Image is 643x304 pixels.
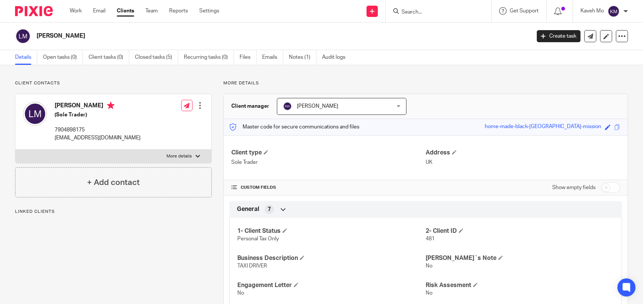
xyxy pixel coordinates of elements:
[135,50,178,65] a: Closed tasks (5)
[426,254,614,262] h4: [PERSON_NAME]`s Note
[231,159,426,166] p: Sole Trader
[237,227,426,235] h4: 1- Client Status
[322,50,351,65] a: Audit logs
[237,263,267,269] span: TAXI DRIVER
[401,9,469,16] input: Search
[580,7,604,15] p: Kaveh Mo
[537,30,580,42] a: Create task
[240,50,257,65] a: Files
[426,281,614,289] h4: Risk Assesment
[15,80,212,86] p: Client contacts
[89,50,129,65] a: Client tasks (0)
[268,206,271,213] span: 7
[237,236,279,241] span: Personal Tax Only
[55,134,141,142] p: [EMAIL_ADDRESS][DOMAIN_NAME]
[15,28,31,44] img: svg%3E
[145,7,158,15] a: Team
[15,6,53,16] img: Pixie
[93,7,105,15] a: Email
[552,184,596,191] label: Show empty fields
[426,290,432,296] span: No
[262,50,283,65] a: Emails
[37,32,428,40] h2: [PERSON_NAME]
[608,5,620,17] img: svg%3E
[169,7,188,15] a: Reports
[117,7,134,15] a: Clients
[229,123,359,131] p: Master code for secure communications and files
[283,102,292,111] img: svg%3E
[15,209,212,215] p: Linked clients
[289,50,316,65] a: Notes (1)
[426,159,620,166] p: UK
[15,50,37,65] a: Details
[231,149,426,157] h4: Client type
[426,149,620,157] h4: Address
[237,281,426,289] h4: Engagement Letter
[297,104,338,109] span: [PERSON_NAME]
[166,153,192,159] p: More details
[55,102,141,111] h4: [PERSON_NAME]
[199,7,219,15] a: Settings
[23,102,47,126] img: svg%3E
[70,7,82,15] a: Work
[485,123,601,131] div: home-made-black-[GEOGRAPHIC_DATA]-mission
[237,254,426,262] h4: Business Description
[223,80,628,86] p: More details
[510,8,539,14] span: Get Support
[231,185,426,191] h4: CUSTOM FIELDS
[87,177,140,188] h4: + Add contact
[55,111,141,119] h5: (Sole Trader)
[237,290,244,296] span: No
[231,102,269,110] h3: Client manager
[43,50,83,65] a: Open tasks (0)
[184,50,234,65] a: Recurring tasks (0)
[426,263,432,269] span: No
[55,126,141,134] p: 7904898175
[237,205,259,213] span: General
[426,236,435,241] span: 481
[426,227,614,235] h4: 2- Client ID
[107,102,115,109] i: Primary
